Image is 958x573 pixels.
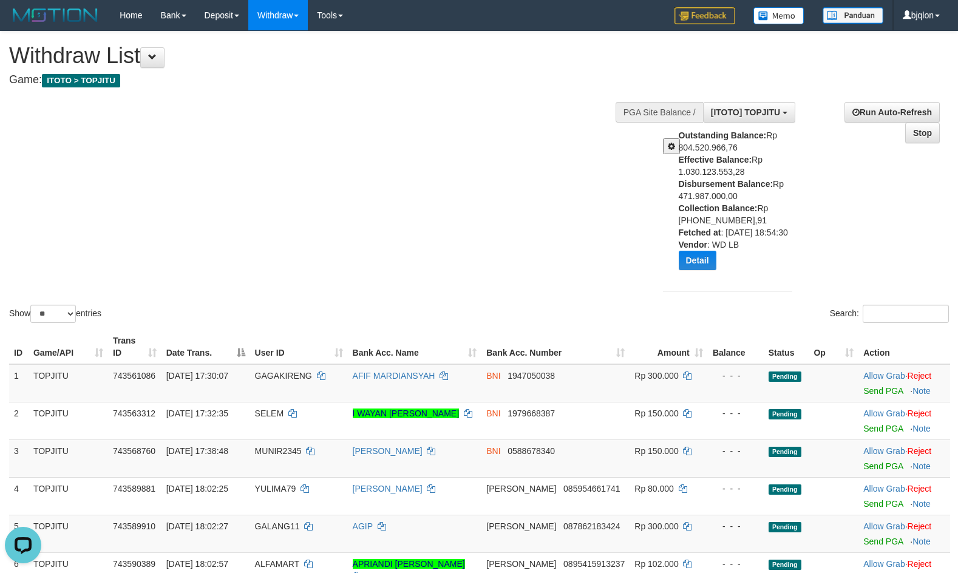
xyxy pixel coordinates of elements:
[166,371,228,381] span: [DATE] 17:30:07
[863,559,905,569] a: Allow Grab
[634,409,678,418] span: Rp 150.000
[830,305,949,323] label: Search:
[634,521,678,531] span: Rp 300.000
[29,515,108,552] td: TOPJITU
[863,305,949,323] input: Search:
[9,515,29,552] td: 5
[113,409,155,418] span: 743563312
[161,330,250,364] th: Date Trans.: activate to sort column descending
[863,499,903,509] a: Send PGA
[9,305,101,323] label: Show entries
[486,446,500,456] span: BNI
[9,74,627,86] h4: Game:
[353,446,423,456] a: [PERSON_NAME]
[255,371,312,381] span: GAGAKIRENG
[863,409,905,418] a: Allow Grab
[353,559,465,569] a: APRIANDI [PERSON_NAME]
[563,559,625,569] span: Copy 0895415913237 to clipboard
[486,484,556,493] span: [PERSON_NAME]
[679,203,758,213] b: Collection Balance:
[29,477,108,515] td: TOPJITU
[166,484,228,493] span: [DATE] 18:02:25
[166,409,228,418] span: [DATE] 17:32:35
[908,371,932,381] a: Reject
[29,330,108,364] th: Game/API: activate to sort column ascending
[863,446,907,456] span: ·
[113,484,155,493] span: 743589881
[863,521,905,531] a: Allow Grab
[863,521,907,531] span: ·
[353,409,460,418] a: I WAYAN [PERSON_NAME]
[563,484,620,493] span: Copy 085954661741 to clipboard
[769,447,801,457] span: Pending
[255,521,300,531] span: GALANG11
[113,446,155,456] span: 743568760
[634,371,678,381] span: Rp 300.000
[863,537,903,546] a: Send PGA
[679,131,767,140] b: Outstanding Balance:
[113,371,155,381] span: 743561086
[713,558,759,570] div: - - -
[912,499,931,509] a: Note
[863,371,905,381] a: Allow Grab
[9,402,29,439] td: 2
[769,484,801,495] span: Pending
[486,521,556,531] span: [PERSON_NAME]
[809,330,858,364] th: Op: activate to sort column ascending
[769,522,801,532] span: Pending
[769,409,801,419] span: Pending
[9,364,29,402] td: 1
[858,330,950,364] th: Action
[353,521,373,531] a: AGIP
[912,537,931,546] a: Note
[703,102,795,123] button: [ITOTO] TOPJITU
[769,560,801,570] span: Pending
[769,371,801,382] span: Pending
[250,330,348,364] th: User ID: activate to sort column ascending
[486,409,500,418] span: BNI
[858,477,950,515] td: ·
[353,484,423,493] a: [PERSON_NAME]
[908,409,932,418] a: Reject
[908,446,932,456] a: Reject
[9,6,101,24] img: MOTION_logo.png
[858,402,950,439] td: ·
[508,409,555,418] span: Copy 1979668387 to clipboard
[634,559,678,569] span: Rp 102.000
[713,370,759,382] div: - - -
[679,155,752,164] b: Effective Balance:
[858,364,950,402] td: ·
[679,129,801,279] div: Rp 804.520.966,76 Rp 1.030.123.553,28 Rp 471.987.000,00 Rp [PHONE_NUMBER],91 : [DATE] 18:54:30 : ...
[563,521,620,531] span: Copy 087862183424 to clipboard
[9,439,29,477] td: 3
[844,102,940,123] a: Run Auto-Refresh
[679,251,716,270] button: Detail
[863,484,905,493] a: Allow Grab
[616,102,703,123] div: PGA Site Balance /
[113,521,155,531] span: 743589910
[908,559,932,569] a: Reject
[713,445,759,457] div: - - -
[108,330,161,364] th: Trans ID: activate to sort column ascending
[713,483,759,495] div: - - -
[858,515,950,552] td: ·
[486,371,500,381] span: BNI
[912,386,931,396] a: Note
[912,461,931,471] a: Note
[713,520,759,532] div: - - -
[908,521,932,531] a: Reject
[255,409,284,418] span: SELEM
[255,484,296,493] span: YULIMA79
[9,330,29,364] th: ID
[481,330,630,364] th: Bank Acc. Number: activate to sort column ascending
[348,330,482,364] th: Bank Acc. Name: activate to sort column ascending
[255,559,299,569] span: ALFAMART
[30,305,76,323] select: Showentries
[634,484,674,493] span: Rp 80.000
[679,179,773,189] b: Disbursement Balance:
[908,484,932,493] a: Reject
[905,123,940,143] a: Stop
[9,44,627,68] h1: Withdraw List
[9,477,29,515] td: 4
[255,446,302,456] span: MUNIR2345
